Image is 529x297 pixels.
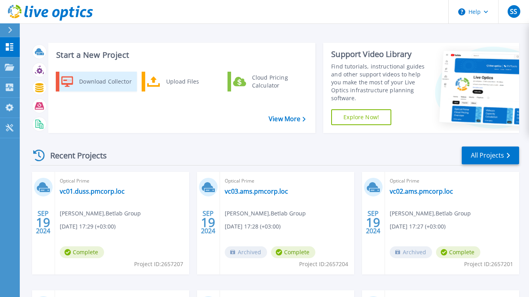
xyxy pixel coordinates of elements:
[201,208,216,237] div: SEP 2024
[436,246,480,258] span: Complete
[36,208,51,237] div: SEP 2024
[228,72,309,91] a: Cloud Pricing Calculator
[134,260,183,268] span: Project ID: 2657207
[75,74,135,89] div: Download Collector
[331,49,429,59] div: Support Video Library
[331,63,429,102] div: Find tutorials, instructional guides and other support videos to help you make the most of your L...
[390,222,446,231] span: [DATE] 17:27 (+03:00)
[390,187,453,195] a: vc02.ams.pmcorp.loc
[331,109,391,125] a: Explore Now!
[225,187,288,195] a: vc03.ams.pmcorp.loc
[201,219,215,226] span: 19
[162,74,221,89] div: Upload Files
[142,72,223,91] a: Upload Files
[464,260,513,268] span: Project ID: 2657201
[510,8,517,15] span: SS
[225,209,306,218] span: [PERSON_NAME] , Betlab Group
[390,177,514,185] span: Optical Prime
[248,74,307,89] div: Cloud Pricing Calculator
[56,51,305,59] h3: Start a New Project
[271,246,315,258] span: Complete
[30,146,118,165] div: Recent Projects
[60,177,184,185] span: Optical Prime
[36,219,50,226] span: 19
[60,209,141,218] span: [PERSON_NAME] , Betlab Group
[390,209,471,218] span: [PERSON_NAME] , Betlab Group
[56,72,137,91] a: Download Collector
[462,147,519,164] a: All Projects
[299,260,348,268] span: Project ID: 2657204
[60,246,104,258] span: Complete
[60,222,116,231] span: [DATE] 17:29 (+03:00)
[366,208,381,237] div: SEP 2024
[60,187,125,195] a: vc01.duss.pmcorp.loc
[366,219,380,226] span: 19
[225,246,267,258] span: Archived
[225,222,281,231] span: [DATE] 17:28 (+03:00)
[269,115,305,123] a: View More
[390,246,432,258] span: Archived
[225,177,349,185] span: Optical Prime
